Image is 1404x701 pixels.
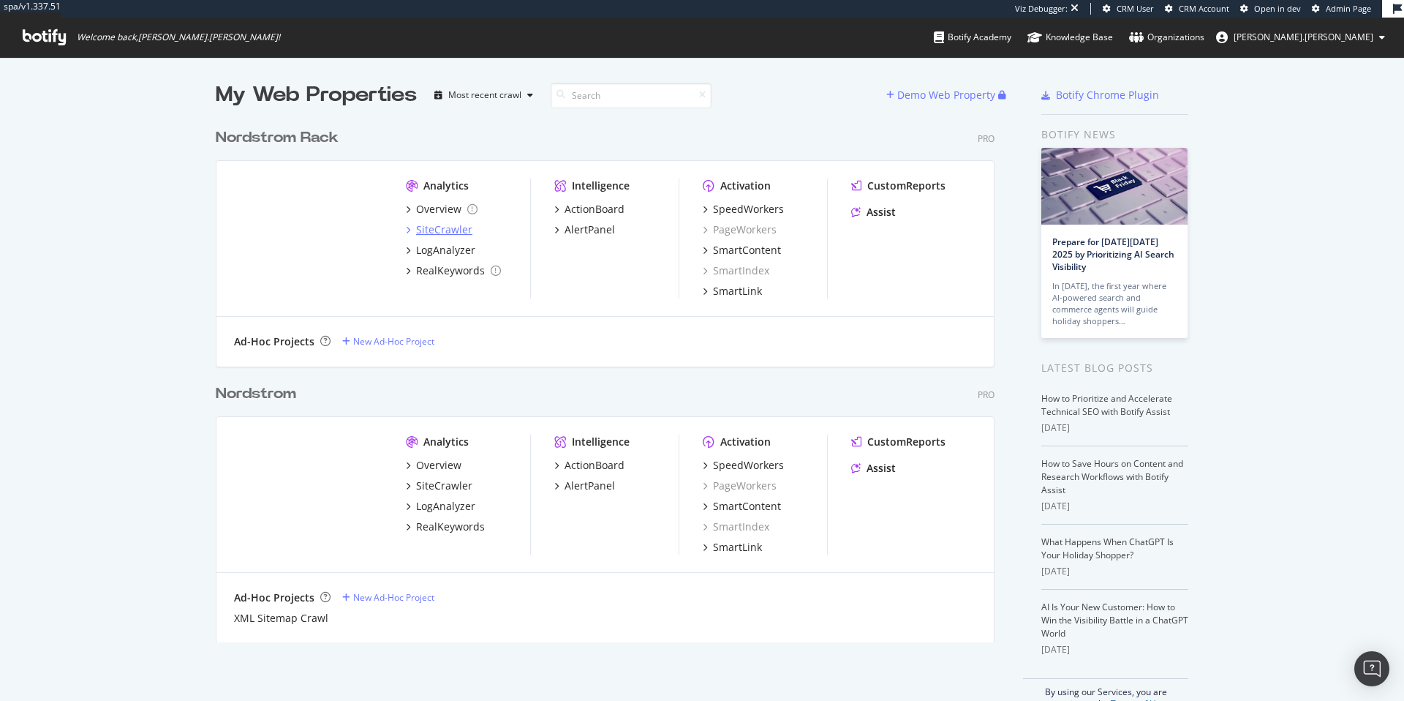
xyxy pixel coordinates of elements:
div: [DATE] [1041,500,1188,513]
div: Pro [978,389,994,401]
span: CRM User [1117,3,1154,14]
div: Botify Academy [934,30,1011,45]
span: CRM Account [1179,3,1229,14]
a: SpeedWorkers [703,202,784,217]
div: SiteCrawler [416,222,472,237]
div: Assist [867,205,896,220]
div: Intelligence [572,179,630,193]
div: Open Intercom Messenger [1354,651,1389,686]
div: SpeedWorkers [713,202,784,217]
a: What Happens When ChatGPT Is Your Holiday Shopper? [1041,536,1174,561]
a: Organizations [1129,18,1204,57]
div: RealKeywords [416,520,485,534]
div: Viz Debugger: [1015,3,1068,15]
div: Pro [978,132,994,145]
a: Botify Academy [934,18,1011,57]
div: ActionBoard [565,202,624,217]
a: SpeedWorkers [703,458,784,473]
a: SiteCrawler [406,479,472,493]
a: CustomReports [851,435,946,449]
a: SmartContent [703,499,781,514]
button: Most recent crawl [429,83,539,107]
a: Knowledge Base [1027,18,1113,57]
a: SiteCrawler [406,222,472,237]
div: Activation [720,179,771,193]
a: CustomReports [851,179,946,193]
div: Ad-Hoc Projects [234,334,314,349]
div: AlertPanel [565,479,615,493]
a: RealKeywords [406,520,485,534]
a: SmartIndex [703,520,769,534]
a: Admin Page [1312,3,1371,15]
a: New Ad-Hoc Project [342,591,434,604]
a: Botify Chrome Plugin [1041,88,1159,102]
div: SmartContent [713,243,781,258]
div: grid [216,110,1006,642]
div: CustomReports [867,179,946,193]
div: Intelligence [572,435,630,449]
div: SiteCrawler [416,479,472,493]
a: AI Is Your New Customer: How to Win the Visibility Battle in a ChatGPT World [1041,601,1188,640]
div: Most recent crawl [448,91,521,100]
button: Demo Web Property [886,83,998,107]
button: [PERSON_NAME].[PERSON_NAME] [1204,26,1397,49]
a: ActionBoard [554,458,624,473]
div: CustomReports [867,435,946,449]
div: SmartLink [713,284,762,299]
div: Knowledge Base [1027,30,1113,45]
div: PageWorkers [703,222,777,237]
a: New Ad-Hoc Project [342,335,434,348]
div: [DATE] [1041,643,1188,656]
span: Admin Page [1326,3,1371,14]
div: Analytics [423,435,469,449]
a: Nordstrom Rack [216,127,344,149]
a: Overview [406,458,461,473]
a: LogAnalyzer [406,499,475,514]
a: Assist [851,205,896,220]
img: Prepare for Black Friday 2025 by Prioritizing AI Search Visibility [1041,148,1188,225]
div: Analytics [423,179,469,193]
div: SmartLink [713,540,762,555]
span: dave.coppedge [1234,31,1373,43]
a: SmartIndex [703,263,769,278]
div: LogAnalyzer [416,499,475,514]
div: [DATE] [1041,565,1188,578]
a: ActionBoard [554,202,624,217]
img: nordstromrack.com [234,179,382,297]
div: PageWorkers [703,479,777,493]
div: Overview [416,202,461,217]
a: LogAnalyzer [406,243,475,258]
a: AlertPanel [554,479,615,493]
a: Overview [406,202,478,217]
a: RealKeywords [406,263,501,278]
div: LogAnalyzer [416,243,475,258]
a: CRM User [1103,3,1154,15]
img: Nordstrom.com [234,435,382,553]
div: Latest Blog Posts [1041,360,1188,376]
a: XML Sitemap Crawl [234,611,328,626]
a: CRM Account [1165,3,1229,15]
a: Prepare for [DATE][DATE] 2025 by Prioritizing AI Search Visibility [1052,236,1174,273]
div: ActionBoard [565,458,624,473]
div: SpeedWorkers [713,458,784,473]
div: SmartContent [713,499,781,514]
a: Open in dev [1240,3,1301,15]
div: New Ad-Hoc Project [353,335,434,348]
input: Search [551,83,712,108]
div: Organizations [1129,30,1204,45]
div: [DATE] [1041,421,1188,435]
a: How to Save Hours on Content and Research Workflows with Botify Assist [1041,457,1183,496]
div: Activation [720,435,771,449]
a: Assist [851,461,896,476]
div: Overview [416,458,461,473]
div: New Ad-Hoc Project [353,591,434,604]
span: Open in dev [1254,3,1301,14]
span: Welcome back, [PERSON_NAME].[PERSON_NAME] ! [77,31,280,43]
div: Demo Web Property [897,88,995,102]
a: SmartLink [703,284,762,299]
a: Demo Web Property [886,89,998,101]
a: AlertPanel [554,222,615,237]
